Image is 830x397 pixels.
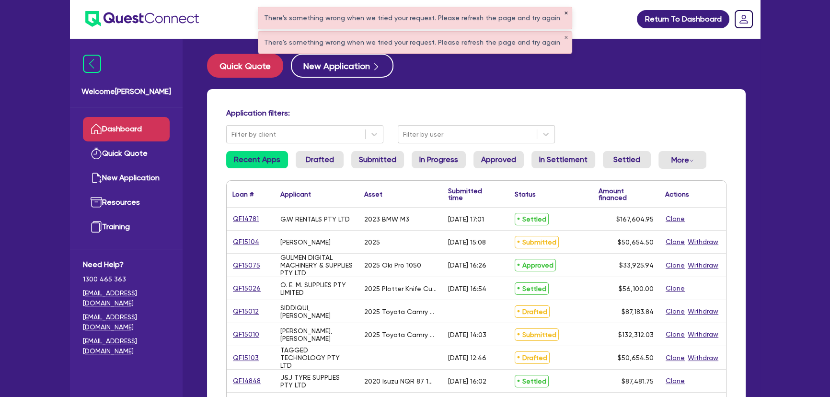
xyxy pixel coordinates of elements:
[564,11,568,16] button: ✕
[232,260,261,271] a: QF15075
[665,306,685,317] button: Clone
[364,331,437,339] div: 2025 Toyota Camry Ascent Hybrid
[232,213,259,224] a: QF14781
[515,351,550,364] span: Drafted
[448,187,495,201] div: Submitted time
[687,329,719,340] button: Withdraw
[665,283,685,294] button: Clone
[81,86,171,97] span: Welcome [PERSON_NAME]
[85,11,199,27] img: quest-connect-logo-blue
[731,7,756,32] a: Dropdown toggle
[280,215,350,223] div: G.W RENTALS PTY LTD
[515,282,549,295] span: Settled
[226,108,726,117] h4: Application filters:
[619,285,654,292] span: $56,100.00
[232,306,259,317] a: QF15012
[616,215,654,223] span: $167,604.95
[280,346,353,369] div: TAGGED TECHNOLOGY PTY LTD
[291,54,393,78] button: New Application
[83,312,170,332] a: [EMAIL_ADDRESS][DOMAIN_NAME]
[364,261,421,269] div: 2025 Oki Pro 1050
[448,285,486,292] div: [DATE] 16:54
[665,375,685,386] button: Clone
[232,283,261,294] a: QF15026
[364,191,382,198] div: Asset
[91,148,102,159] img: quick-quote
[599,187,654,201] div: Amount financed
[665,352,685,363] button: Clone
[687,352,719,363] button: Withdraw
[296,151,344,168] a: Drafted
[515,328,559,341] span: Submitted
[83,55,101,73] img: icon-menu-close
[665,329,685,340] button: Clone
[603,151,651,168] a: Settled
[83,215,170,239] a: Training
[618,331,654,339] span: $132,312.03
[280,191,311,198] div: Applicant
[232,352,259,363] a: QF15103
[473,151,524,168] a: Approved
[531,151,595,168] a: In Settlement
[665,260,685,271] button: Clone
[448,354,486,362] div: [DATE] 12:46
[280,254,353,277] div: GULMEN DIGITAL MACHINERY & SUPPLIES PTY LTD
[687,236,719,247] button: Withdraw
[515,305,550,318] span: Drafted
[91,172,102,184] img: new-application
[515,213,549,225] span: Settled
[83,274,170,284] span: 1300 465 363
[364,377,437,385] div: 2020 Isuzu NQR 87 190
[658,151,706,169] button: Dropdown toggle
[83,288,170,308] a: [EMAIL_ADDRESS][DOMAIN_NAME]
[515,191,536,198] div: Status
[448,331,486,339] div: [DATE] 14:03
[207,54,283,78] button: Quick Quote
[83,190,170,215] a: Resources
[91,197,102,208] img: resources
[448,261,486,269] div: [DATE] 16:26
[207,54,291,78] a: Quick Quote
[232,375,261,386] a: QF14848
[258,7,572,29] div: There's something wrong when we tried your request. Please refresh the page and try again
[91,221,102,233] img: training
[364,215,409,223] div: 2023 BMW M3
[258,32,572,53] div: There's something wrong when we tried your request. Please refresh the page and try again
[622,308,654,315] span: $87,183.84
[83,336,170,356] a: [EMAIL_ADDRESS][DOMAIN_NAME]
[618,238,654,246] span: $50,654.50
[364,238,380,246] div: 2025
[364,308,437,315] div: 2025 Toyota Camry Ascent Hybrid
[232,329,260,340] a: QF15010
[687,306,719,317] button: Withdraw
[515,259,556,271] span: Approved
[280,327,353,342] div: [PERSON_NAME], [PERSON_NAME]
[280,238,331,246] div: [PERSON_NAME]
[412,151,466,168] a: In Progress
[515,375,549,387] span: Settled
[618,354,654,362] span: $50,654.50
[619,261,654,269] span: $33,925.94
[448,377,486,385] div: [DATE] 16:02
[226,151,288,168] a: Recent Apps
[665,191,689,198] div: Actions
[564,35,568,40] button: ✕
[448,238,486,246] div: [DATE] 15:08
[280,304,353,319] div: SIDDIQUI, [PERSON_NAME]
[687,260,719,271] button: Withdraw
[83,166,170,190] a: New Application
[515,236,559,248] span: Submitted
[665,213,685,224] button: Clone
[448,215,484,223] div: [DATE] 17:01
[232,236,260,247] a: QF15104
[637,10,729,28] a: Return To Dashboard
[232,191,254,198] div: Loan #
[665,236,685,247] button: Clone
[280,374,353,389] div: J&J TYRE SUPPLIES PTY LTD
[622,377,654,385] span: $87,481.75
[83,141,170,166] a: Quick Quote
[83,259,170,270] span: Need Help?
[280,281,353,296] div: O. E. M. SUPPLIES PTY LIMITED
[351,151,404,168] a: Submitted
